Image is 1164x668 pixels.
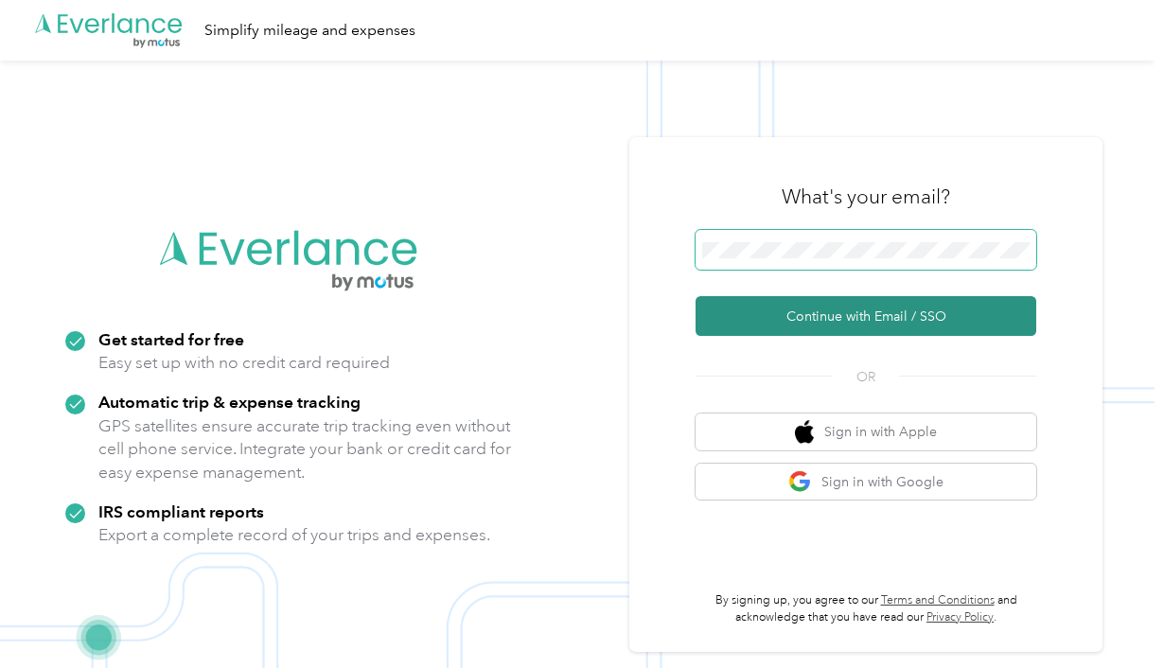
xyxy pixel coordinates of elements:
[696,464,1036,501] button: google logoSign in with Google
[795,420,814,444] img: apple logo
[788,470,812,494] img: google logo
[782,184,950,210] h3: What's your email?
[696,296,1036,336] button: Continue with Email / SSO
[98,523,490,547] p: Export a complete record of your trips and expenses.
[98,329,244,349] strong: Get started for free
[98,501,264,521] strong: IRS compliant reports
[696,413,1036,450] button: apple logoSign in with Apple
[881,593,995,607] a: Terms and Conditions
[98,351,390,375] p: Easy set up with no credit card required
[98,414,512,484] p: GPS satellites ensure accurate trip tracking even without cell phone service. Integrate your bank...
[98,392,361,412] strong: Automatic trip & expense tracking
[696,592,1036,625] p: By signing up, you agree to our and acknowledge that you have read our .
[204,19,415,43] div: Simplify mileage and expenses
[926,610,994,624] a: Privacy Policy
[833,367,899,387] span: OR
